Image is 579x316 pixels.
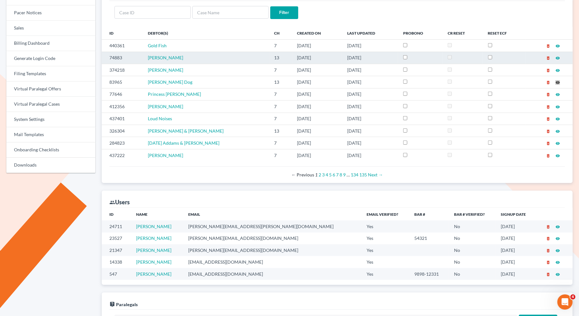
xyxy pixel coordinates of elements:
[342,88,398,100] td: [DATE]
[496,233,536,244] td: [DATE]
[555,104,560,109] a: visibility
[342,52,398,64] td: [DATE]
[269,27,292,39] th: Ch
[362,233,409,244] td: Yes
[148,55,183,60] a: [PERSON_NAME]
[555,80,560,85] i: visibility
[315,172,318,177] em: Page 1
[148,128,224,134] span: [PERSON_NAME] & [PERSON_NAME]
[136,235,171,241] a: [PERSON_NAME]
[546,259,550,265] a: delete_forever
[342,64,398,76] td: [DATE]
[546,67,550,73] a: delete_forever
[555,68,560,73] i: visibility
[183,244,362,256] td: [PERSON_NAME][EMAIL_ADDRESS][DOMAIN_NAME]
[546,153,550,158] a: delete_forever
[114,172,560,178] div: Pagination
[555,260,560,265] i: visibility
[192,6,269,19] input: Case Name
[496,244,536,256] td: [DATE]
[6,158,95,173] a: Downloads
[409,268,449,280] td: 9898-12331
[102,256,131,268] td: 14338
[555,153,560,158] a: visibility
[362,208,409,221] th: Email Verified?
[102,88,143,100] td: 77646
[114,6,191,19] input: Case ID
[292,149,342,161] td: [DATE]
[546,43,550,48] a: delete_forever
[109,198,130,206] div: Users
[546,225,550,229] i: delete_forever
[555,141,560,146] i: visibility
[109,301,115,307] i: live_help
[555,235,560,241] a: visibility
[546,56,550,60] i: delete_forever
[409,208,449,221] th: Bar #
[148,140,220,146] a: [DATE] Addams & [PERSON_NAME]
[362,268,409,280] td: Yes
[342,125,398,137] td: [DATE]
[342,149,398,161] td: [DATE]
[368,172,383,177] a: Next page
[6,5,95,21] a: Pacer Notices
[449,256,496,268] td: No
[546,68,550,73] i: delete_forever
[292,76,342,88] td: [DATE]
[329,172,332,177] a: Page 5
[555,248,560,253] i: visibility
[496,268,536,280] td: [DATE]
[136,224,171,229] a: [PERSON_NAME]
[555,56,560,60] i: visibility
[109,200,115,205] i: group
[102,268,131,280] td: 547
[557,294,573,310] iframe: Intercom live chat
[6,51,95,66] a: Generate Login Code
[136,247,171,253] a: [PERSON_NAME]
[449,233,496,244] td: No
[102,64,143,76] td: 374218
[269,76,292,88] td: 13
[292,137,342,149] td: [DATE]
[360,172,367,177] a: Page 135
[546,140,550,146] a: delete_forever
[555,79,560,85] a: visibility
[483,27,526,39] th: Reset ECF
[292,88,342,100] td: [DATE]
[269,101,292,113] td: 7
[183,256,362,268] td: [EMAIL_ADDRESS][DOMAIN_NAME]
[319,172,321,177] a: Page 2
[546,104,550,109] a: delete_forever
[148,43,167,48] a: Gold Fish
[546,271,550,277] a: delete_forever
[102,221,131,232] td: 24711
[292,172,314,177] span: Previous page
[546,80,550,85] i: delete_forever
[555,236,560,241] i: visibility
[546,55,550,60] a: delete_forever
[546,117,550,121] i: delete_forever
[269,125,292,137] td: 13
[322,172,325,177] a: Page 3
[292,64,342,76] td: [DATE]
[555,259,560,265] a: visibility
[102,233,131,244] td: 23527
[102,27,143,39] th: ID
[148,116,172,121] a: Loud Noises
[6,82,95,97] a: Virtual Paralegal Offers
[136,271,171,277] a: [PERSON_NAME]
[6,21,95,36] a: Sales
[555,128,560,134] a: visibility
[546,79,550,85] a: delete_forever
[555,271,560,277] a: visibility
[102,101,143,113] td: 412356
[131,208,183,221] th: Name
[148,91,201,97] span: Princess [PERSON_NAME]
[148,79,193,85] a: [PERSON_NAME] Dog
[347,172,350,177] span: …
[555,140,560,146] a: visibility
